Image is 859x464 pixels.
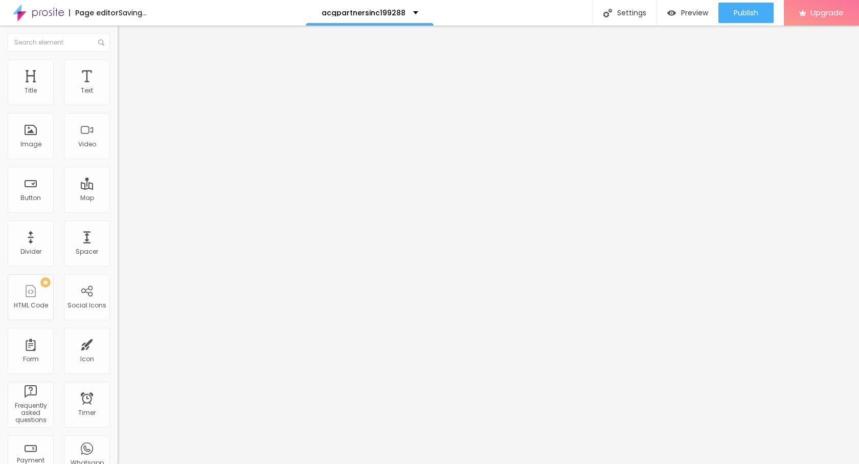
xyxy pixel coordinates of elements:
div: Title [25,87,37,94]
span: Preview [681,9,708,17]
button: Publish [718,3,774,23]
div: Timer [78,409,96,416]
span: Upgrade [810,8,844,17]
div: Spacer [76,248,98,255]
p: acgpartnersinc199288 [322,9,405,16]
div: Frequently asked questions [10,402,51,424]
div: HTML Code [14,302,48,309]
div: Social Icons [67,302,106,309]
img: view-1.svg [667,9,676,17]
div: Image [20,141,41,148]
div: Page editor [69,9,119,16]
img: Icone [603,9,612,17]
div: Video [78,141,96,148]
input: Search element [8,33,110,52]
div: Divider [20,248,41,255]
div: Button [20,194,41,202]
div: Form [23,356,39,363]
button: Preview [657,3,718,23]
div: Text [81,87,93,94]
span: Publish [734,9,758,17]
img: Icone [98,39,104,46]
div: Icon [80,356,94,363]
div: Saving... [119,9,147,16]
div: Map [80,194,94,202]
